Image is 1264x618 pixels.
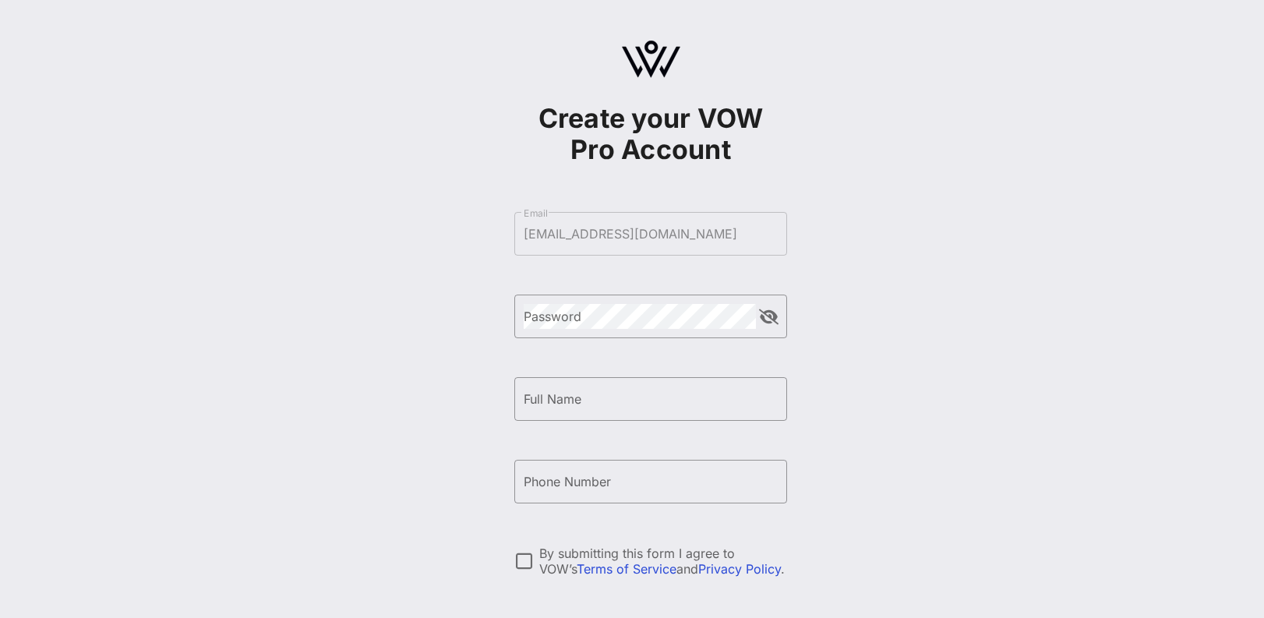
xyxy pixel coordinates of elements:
[622,41,680,78] img: logo.svg
[698,561,781,577] a: Privacy Policy
[514,103,787,165] h1: Create your VOW Pro Account
[539,546,787,577] div: By submitting this form I agree to VOW’s and .
[577,561,676,577] a: Terms of Service
[524,207,548,219] label: Email
[759,309,779,325] button: append icon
